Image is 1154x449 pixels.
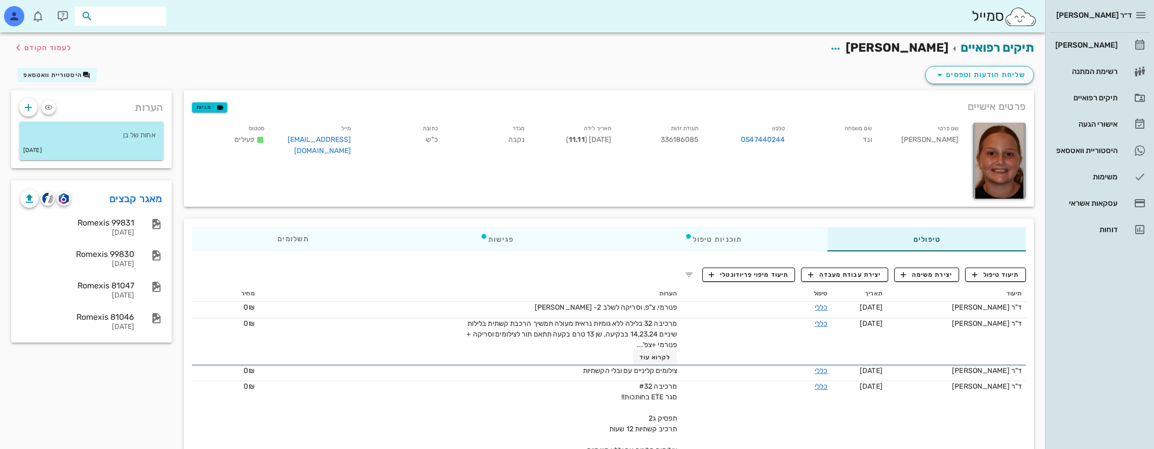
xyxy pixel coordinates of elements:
[1053,173,1118,181] div: משימות
[741,134,785,145] a: 0547440244
[1049,112,1150,136] a: אישורי הגעה
[394,227,599,251] div: פגישות
[891,365,1022,376] div: ד"ר [PERSON_NAME]
[1049,165,1150,189] a: משימות
[845,125,872,132] small: שם משפחה
[633,350,677,364] button: לקרוא עוד
[901,270,952,279] span: יצירת משימה
[259,286,681,302] th: הערות
[20,312,134,322] div: Romexis 81046
[1053,199,1118,207] div: עסקאות אשראי
[20,218,134,228] div: Romexis 99831
[661,135,698,144] span: 336186085
[1049,86,1150,110] a: תיקים רפואיים
[671,125,698,132] small: תעודת זהות
[808,270,881,279] span: יצירת עבודת מעבדה
[815,382,827,391] a: כללי
[30,8,36,14] span: תג
[41,192,55,206] button: cliniview logo
[846,41,948,55] span: [PERSON_NAME]
[57,192,71,206] button: romexis logo
[772,125,785,132] small: טלפון
[815,319,827,328] a: כללי
[887,286,1026,302] th: תיעוד
[109,191,163,207] a: מאגר קבצים
[566,135,611,144] span: [DATE] ( )
[583,366,677,375] span: צילומים קליניים עם ובלי הקשתיות
[599,227,827,251] div: תוכניות טיפול
[249,125,265,132] small: סטטוס
[20,249,134,259] div: Romexis 99830
[860,366,883,375] span: [DATE]
[12,39,71,57] button: לעמוד הקודם
[709,270,788,279] span: תיעוד מיפוי פריודונטלי
[23,71,82,79] span: היסטוריית וואטסאפ
[972,6,1037,27] div: סמייל
[891,318,1022,329] div: ד"ר [PERSON_NAME]
[11,90,172,120] div: הערות
[860,382,883,391] span: [DATE]
[894,268,960,282] button: יצירת משימה
[1053,67,1118,76] div: רשימת המתנה
[288,135,351,155] a: [EMAIL_ADDRESS][DOMAIN_NAME]
[24,44,71,52] span: לעמוד הקודם
[961,41,1034,55] a: תיקים רפואיים
[827,227,1026,251] div: טיפולים
[860,303,883,312] span: [DATE]
[815,366,827,375] a: כללי
[702,268,795,282] button: תיעוד מיפוי פריודונטלי
[59,193,68,204] img: romexis logo
[1053,120,1118,128] div: אישורי הגעה
[20,260,134,269] div: [DATE]
[17,68,97,82] button: היסטוריית וואטסאפ
[20,323,134,331] div: [DATE]
[341,125,351,132] small: מייל
[426,135,437,144] span: כ"ש
[891,302,1022,313] div: ד"ר [PERSON_NAME]
[423,125,438,132] small: כתובת
[965,268,1026,282] button: תיעוד טיפול
[1049,191,1150,215] a: עסקאות אשראי
[938,125,959,132] small: שם פרטי
[192,286,259,302] th: מחיר
[1053,146,1118,155] div: היסטוריית וואטסאפ
[1056,11,1132,20] span: ד״ר [PERSON_NAME]
[512,125,525,132] small: מגדר
[640,354,671,361] span: לקרוא עוד
[466,319,677,349] span: מרכיבה 32 בלילה ללא גומיות נראית מעולה תמשיך הרכבת קשתית בלילות שיניים 14,23,24 בבקיעה, שן 13 טרם...
[23,145,42,156] small: [DATE]
[234,135,254,144] span: פעילים
[244,382,254,391] span: 0₪
[831,286,887,302] th: תאריך
[196,103,223,112] span: תגיות
[20,229,134,237] div: [DATE]
[244,319,254,328] span: 0₪
[801,268,888,282] button: יצירת עבודת מעבדה
[681,286,831,302] th: טיפול
[891,381,1022,392] div: ד"ר [PERSON_NAME]
[277,236,309,243] span: תשלומים
[1004,7,1037,27] img: SmileCloud logo
[793,121,880,163] div: ונד
[446,121,533,163] div: נקבה
[42,193,54,204] img: cliniview logo
[1053,41,1118,49] div: [PERSON_NAME]
[925,66,1034,84] button: שליחת הודעות וטפסים
[192,102,227,113] button: תגיות
[934,69,1025,81] span: שליחת הודעות וטפסים
[860,319,883,328] span: [DATE]
[1053,226,1118,234] div: דוחות
[880,121,967,163] div: [PERSON_NAME]
[584,125,612,132] small: תאריך לידה
[1049,217,1150,242] a: דוחות
[1053,94,1118,102] div: תיקים רפואיים
[1049,33,1150,57] a: [PERSON_NAME]
[27,130,155,141] p: אחות של בן
[20,291,134,300] div: [DATE]
[569,135,585,144] strong: 11.11
[1049,59,1150,84] a: רשימת המתנה
[535,303,677,312] span: פנורמי, צ"פ, וסריקה לשלב 2- [PERSON_NAME]
[968,98,1026,115] span: פרטים אישיים
[972,270,1019,279] span: תיעוד טיפול
[244,303,254,312] span: 0₪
